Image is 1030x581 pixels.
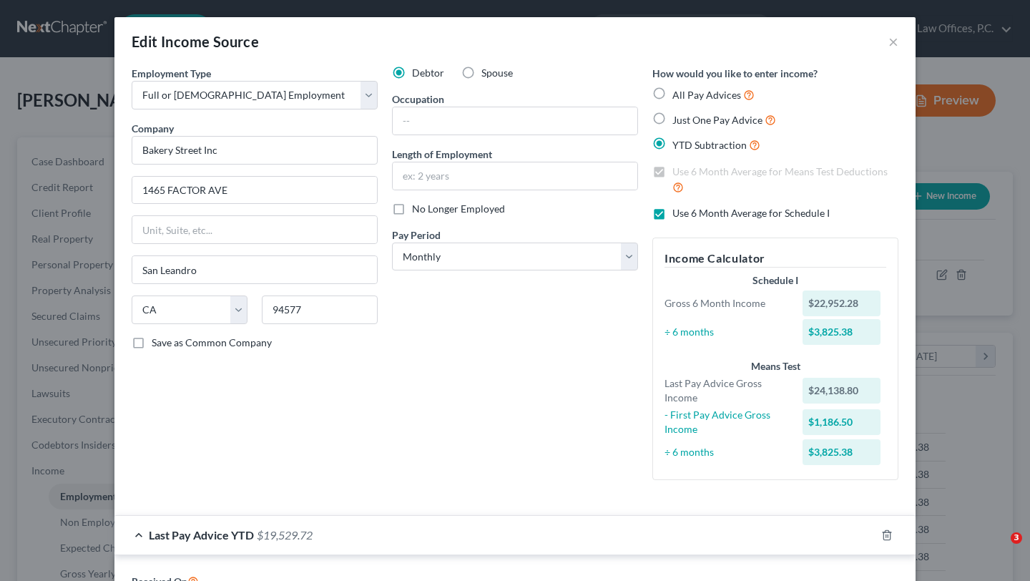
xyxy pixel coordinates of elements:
input: Unit, Suite, etc... [132,216,377,243]
span: Employment Type [132,67,211,79]
input: Search company by name... [132,136,378,165]
span: Use 6 Month Average for Schedule I [672,207,830,219]
div: Means Test [664,359,886,373]
label: Occupation [392,92,444,107]
label: Length of Employment [392,147,492,162]
span: Debtor [412,67,444,79]
div: - First Pay Advice Gross Income [657,408,795,436]
span: $19,529.72 [257,528,313,542]
span: Pay Period [392,229,441,241]
div: Edit Income Source [132,31,259,52]
input: Enter address... [132,177,377,204]
label: How would you like to enter income? [652,66,818,81]
input: -- [393,107,637,135]
span: 3 [1011,532,1022,544]
span: Just One Pay Advice [672,114,762,126]
div: Last Pay Advice Gross Income [657,376,795,405]
div: $1,186.50 [803,409,881,435]
span: Use 6 Month Average for Means Test Deductions [672,165,888,177]
h5: Income Calculator [664,250,886,268]
span: YTD Subtraction [672,139,747,151]
span: Spouse [481,67,513,79]
div: $3,825.38 [803,319,881,345]
input: Enter city... [132,256,377,283]
span: Last Pay Advice YTD [149,528,254,542]
span: Save as Common Company [152,336,272,348]
div: ÷ 6 months [657,325,795,339]
input: Enter zip... [262,296,378,324]
span: Company [132,122,174,135]
iframe: Intercom live chat [981,532,1016,567]
div: Gross 6 Month Income [657,296,795,311]
div: $3,825.38 [803,439,881,465]
div: Schedule I [664,273,886,288]
span: No Longer Employed [412,202,505,215]
input: ex: 2 years [393,162,637,190]
div: $22,952.28 [803,290,881,316]
div: ÷ 6 months [657,445,795,459]
span: All Pay Advices [672,89,741,101]
div: $24,138.80 [803,378,881,404]
button: × [888,33,898,50]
